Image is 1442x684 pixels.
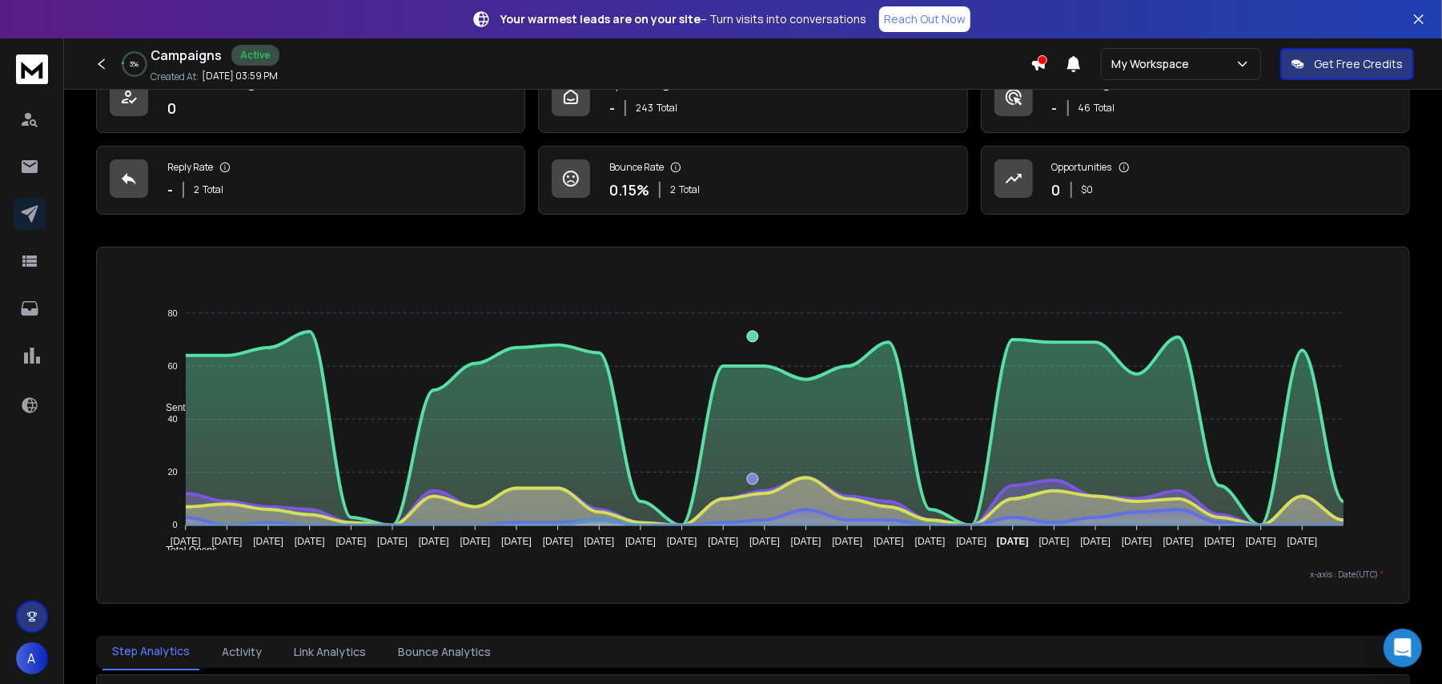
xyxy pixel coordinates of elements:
button: A [16,642,48,674]
tspan: [DATE] [295,536,325,547]
tspan: [DATE] [584,536,615,547]
tspan: [DATE] [1122,536,1152,547]
tspan: [DATE] [957,536,987,547]
p: - [1052,97,1058,119]
span: 2 [194,183,199,196]
p: Get Free Credits [1314,56,1403,72]
span: Total [657,102,677,115]
span: Total [679,183,700,196]
tspan: [DATE] [874,536,904,547]
tspan: [DATE] [543,536,573,547]
tspan: [DATE] [709,536,739,547]
tspan: [DATE] [171,536,201,547]
button: Get Free Credits [1280,48,1414,80]
tspan: [DATE] [1039,536,1070,547]
tspan: [DATE] [667,536,697,547]
p: My Workspace [1111,56,1195,72]
p: Created At: [151,70,199,83]
tspan: [DATE] [1205,536,1235,547]
tspan: [DATE] [336,536,367,547]
tspan: [DATE] [1081,536,1111,547]
button: Step Analytics [102,634,199,670]
img: logo [16,54,48,84]
tspan: [DATE] [460,536,491,547]
p: 3 % [131,59,139,69]
tspan: [DATE] [502,536,532,547]
p: 0 [167,97,176,119]
p: - [609,97,615,119]
p: Bounce Rate [609,161,664,174]
span: Total [203,183,223,196]
tspan: [DATE] [419,536,449,547]
tspan: 0 [173,521,178,530]
tspan: [DATE] [750,536,781,547]
tspan: 20 [168,467,178,477]
div: Active [231,45,279,66]
button: Activity [212,634,271,670]
tspan: [DATE] [254,536,284,547]
p: [DATE] 03:59 PM [202,70,278,82]
tspan: [DATE] [212,536,243,547]
p: – Turn visits into conversations [500,11,866,27]
tspan: [DATE] [378,536,408,547]
span: Total Opens [154,545,217,556]
tspan: [DATE] [1287,536,1318,547]
tspan: 40 [168,414,178,424]
a: Reply Rate-2Total [96,146,525,215]
tspan: [DATE] [915,536,946,547]
a: Reach Out Now [879,6,970,32]
tspan: 60 [168,361,178,371]
button: Bounce Analytics [388,634,500,670]
span: Sent [154,402,186,413]
span: 243 [636,102,653,115]
p: Reply Rate [167,161,213,174]
h1: Campaigns [151,46,222,65]
tspan: [DATE] [1163,536,1194,547]
tspan: [DATE] [791,536,821,547]
a: Leads Contacted0 [96,64,525,133]
tspan: [DATE] [1246,536,1276,547]
p: - [167,179,173,201]
p: 0.15 % [609,179,649,201]
p: Opportunities [1052,161,1112,174]
p: x-axis : Date(UTC) [123,569,1384,581]
strong: Your warmest leads are on your site [500,11,701,26]
a: Click Rate-46Total [981,64,1410,133]
a: Open Rate-243Total [538,64,967,133]
tspan: [DATE] [997,536,1029,547]
span: Total [1095,102,1115,115]
tspan: [DATE] [626,536,657,547]
p: Reach Out Now [884,11,966,27]
tspan: [DATE] [833,536,863,547]
button: Link Analytics [284,634,376,670]
tspan: 80 [168,308,178,318]
span: 46 [1078,102,1091,115]
p: $ 0 [1082,183,1094,196]
span: 2 [670,183,676,196]
p: 0 [1052,179,1061,201]
a: Bounce Rate0.15%2Total [538,146,967,215]
a: Opportunities0$0 [981,146,1410,215]
div: Open Intercom Messenger [1384,629,1422,667]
